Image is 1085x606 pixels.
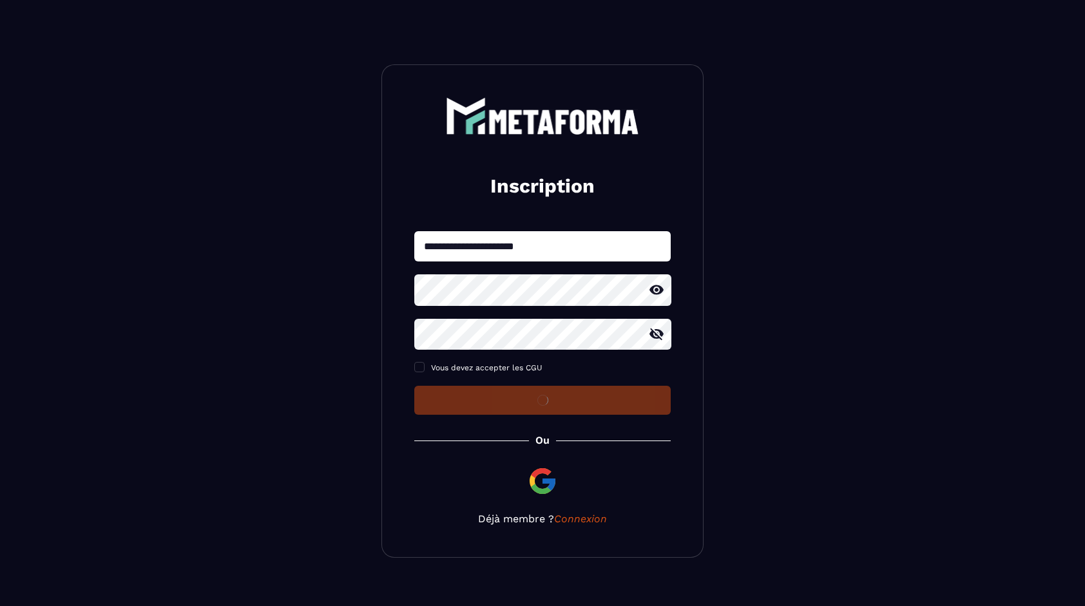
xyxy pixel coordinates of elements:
a: Connexion [554,513,607,525]
p: Déjà membre ? [414,513,671,525]
p: Ou [535,434,550,446]
h2: Inscription [430,173,655,199]
img: google [527,466,558,497]
img: logo [446,97,639,135]
span: Vous devez accepter les CGU [431,363,542,372]
a: logo [414,97,671,135]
